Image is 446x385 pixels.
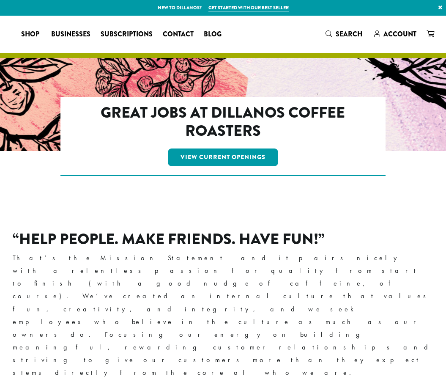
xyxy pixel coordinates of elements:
[101,29,153,40] span: Subscriptions
[208,4,289,11] a: Get started with our best seller
[16,27,46,41] a: Shop
[13,252,433,379] p: That’s the Mission Statement and it pairs nicely with a relentless passion for quality from start...
[93,104,353,140] h2: Great Jobs at Dillanos Coffee Roasters
[13,230,433,248] h2: “Help People. Make Friends. Have Fun!”
[163,29,194,40] span: Contact
[51,29,90,40] span: Businesses
[336,29,362,39] span: Search
[204,29,222,40] span: Blog
[320,27,369,41] a: Search
[21,29,39,40] span: Shop
[383,29,416,39] span: Account
[168,148,278,166] a: View Current Openings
